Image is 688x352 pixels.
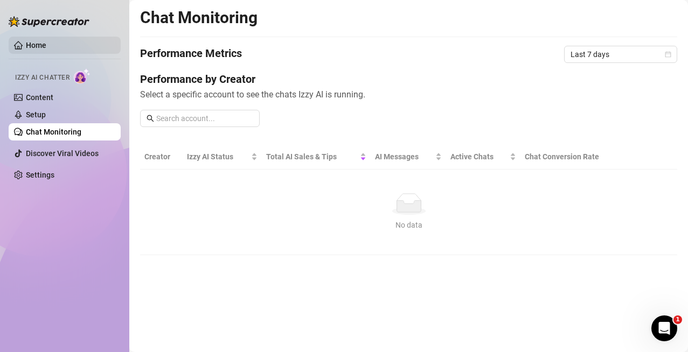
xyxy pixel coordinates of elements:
span: Last 7 days [571,46,671,62]
a: Content [26,93,53,102]
a: Setup [26,110,46,119]
input: Search account... [156,112,253,124]
span: Izzy AI Chatter [15,73,70,83]
span: AI Messages [375,151,433,163]
span: search [147,115,154,122]
a: Settings [26,171,54,179]
a: Discover Viral Videos [26,149,99,158]
th: Active Chats [446,144,521,170]
img: logo-BBDzfeDw.svg [9,16,89,27]
h4: Performance Metrics [140,46,242,63]
span: Izzy AI Status [187,151,248,163]
span: Select a specific account to see the chats Izzy AI is running. [140,88,677,101]
th: Izzy AI Status [183,144,261,170]
iframe: Intercom live chat [651,315,677,341]
a: Chat Monitoring [26,128,81,136]
span: Active Chats [450,151,508,163]
th: Chat Conversion Rate [520,144,623,170]
span: Total AI Sales & Tips [266,151,358,163]
th: Total AI Sales & Tips [262,144,371,170]
div: No data [149,219,669,231]
span: 1 [673,315,682,324]
h2: Chat Monitoring [140,8,258,28]
th: AI Messages [371,144,446,170]
a: Home [26,41,46,50]
th: Creator [140,144,183,170]
h4: Performance by Creator [140,72,677,87]
img: AI Chatter [74,68,91,84]
span: calendar [665,51,671,58]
